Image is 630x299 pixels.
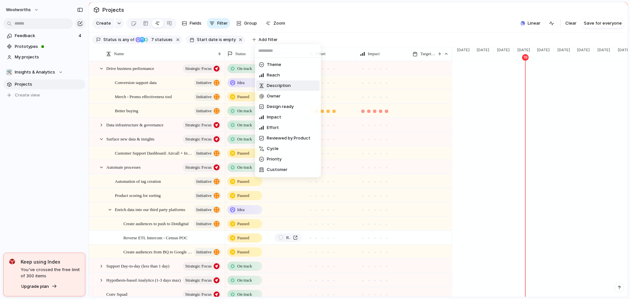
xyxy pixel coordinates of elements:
span: Reviewed by Product [267,135,310,141]
span: Reach [267,72,280,78]
span: Owner [267,93,281,99]
span: Priority [267,156,282,162]
span: Customer [267,166,287,173]
span: Effort [267,124,279,131]
span: Cycle [267,145,279,152]
span: Description [267,82,291,89]
span: Design ready [267,103,294,110]
span: Target date [267,177,292,183]
span: Theme [267,61,281,68]
span: Impact [267,114,281,120]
